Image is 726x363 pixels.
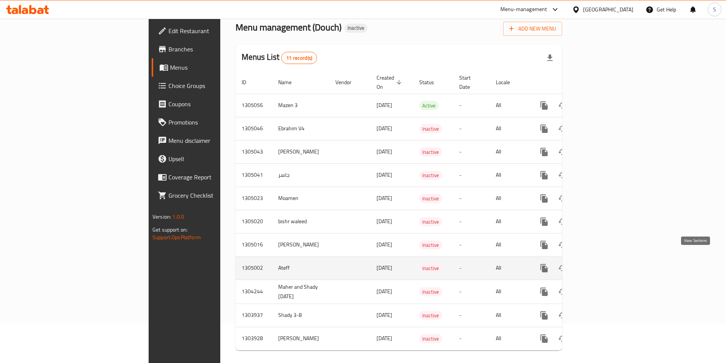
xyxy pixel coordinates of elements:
span: [DATE] [377,286,392,296]
span: Coupons [168,99,264,109]
td: [PERSON_NAME] [272,233,329,256]
button: more [535,189,553,208]
span: Version: [152,212,171,222]
a: Support.OpsPlatform [152,232,201,242]
span: Inactive [419,288,442,296]
a: Branches [152,40,270,58]
button: more [535,259,553,277]
button: Change Status [553,120,572,138]
span: Branches [168,45,264,54]
span: Active [419,101,439,110]
button: Change Status [553,236,572,254]
td: All [490,256,529,280]
td: - [453,140,490,163]
div: Inactive [419,311,442,320]
a: Choice Groups [152,77,270,95]
td: Ateff [272,256,329,280]
span: Edit Restaurant [168,26,264,35]
button: Change Status [553,189,572,208]
span: 11 record(s) [282,54,317,62]
td: Maher and Shady [DATE] [272,280,329,304]
span: Choice Groups [168,81,264,90]
td: All [490,163,529,187]
div: Inactive [345,24,367,33]
button: Change Status [553,143,572,161]
div: Inactive [419,124,442,133]
button: Change Status [553,96,572,115]
td: Moamen [272,187,329,210]
span: 1.0.0 [172,212,184,222]
td: - [453,163,490,187]
span: Inactive [419,217,442,226]
a: Coupons [152,95,270,113]
span: Inactive [419,194,442,203]
span: Menus [170,63,264,72]
button: Change Status [553,259,572,277]
td: - [453,280,490,304]
div: Inactive [419,287,442,296]
span: [DATE] [377,100,392,110]
span: Inactive [345,25,367,31]
button: more [535,166,553,184]
th: Actions [529,71,614,94]
td: - [453,327,490,350]
button: more [535,329,553,348]
span: Vendor [335,78,361,87]
td: [PERSON_NAME] [272,327,329,350]
span: Inactive [419,241,442,249]
button: more [535,96,553,115]
span: Get support on: [152,225,188,235]
span: Grocery Checklist [168,191,264,200]
td: - [453,210,490,233]
a: Promotions [152,113,270,131]
td: - [453,233,490,256]
button: more [535,120,553,138]
span: [DATE] [377,216,392,226]
td: جاسر [272,163,329,187]
td: - [453,117,490,140]
button: Change Status [553,166,572,184]
a: Edit Restaurant [152,22,270,40]
td: All [490,117,529,140]
a: Upsell [152,150,270,168]
a: Coverage Report [152,168,270,186]
span: Inactive [419,148,442,157]
td: All [490,210,529,233]
span: [DATE] [377,123,392,133]
button: Change Status [553,329,572,348]
button: more [535,213,553,231]
div: Inactive [419,334,442,343]
span: Start Date [459,73,481,91]
span: Inactive [419,171,442,180]
span: Inactive [419,264,442,273]
span: ID [242,78,256,87]
td: Shady 3-8 [272,304,329,327]
span: [DATE] [377,147,392,157]
div: Export file [541,49,559,67]
td: All [490,187,529,210]
span: [DATE] [377,240,392,249]
span: S [713,5,716,14]
a: Menus [152,58,270,77]
span: Name [278,78,301,87]
span: Upsell [168,154,264,163]
div: Inactive [419,217,442,226]
a: Grocery Checklist [152,186,270,205]
span: Inactive [419,334,442,343]
span: Inactive [419,125,442,133]
td: All [490,327,529,350]
span: [DATE] [377,193,392,203]
td: [PERSON_NAME] [272,140,329,163]
span: [DATE] [377,263,392,273]
button: Change Status [553,306,572,325]
button: Add New Menu [503,22,562,36]
td: Mazen 3 [272,94,329,117]
td: All [490,94,529,117]
td: - [453,187,490,210]
div: [GEOGRAPHIC_DATA] [583,5,633,14]
span: [DATE] [377,333,392,343]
